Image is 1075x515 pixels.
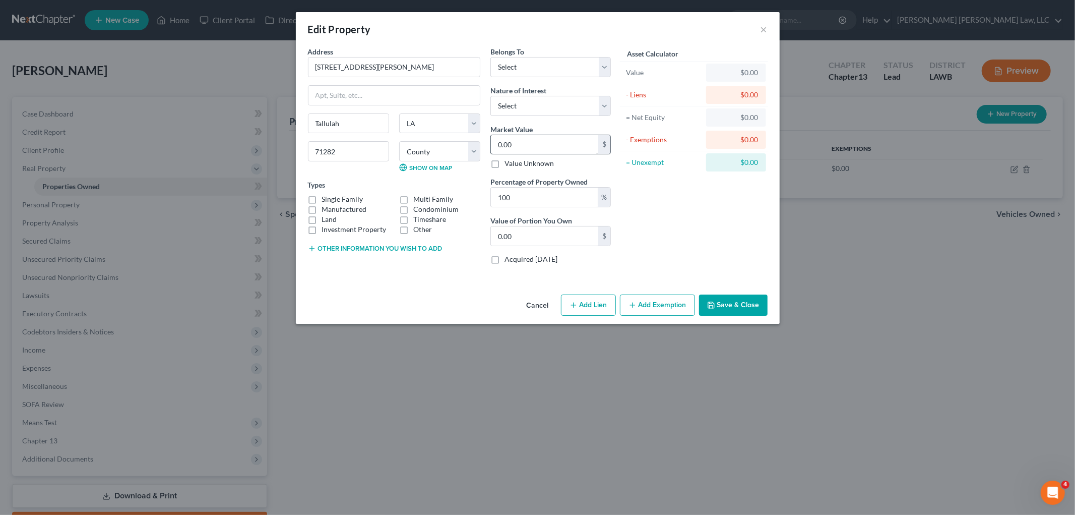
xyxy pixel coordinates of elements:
label: Percentage of Property Owned [490,177,588,187]
input: 0.00 [491,226,598,246]
label: Types [308,180,326,190]
label: Value of Portion You Own [490,215,572,226]
label: Value Unknown [504,158,554,168]
iframe: Intercom live chat [1041,481,1065,505]
span: 4 [1061,481,1069,489]
input: Enter zip... [308,141,389,161]
input: 0.00 [491,188,598,207]
input: Apt, Suite, etc... [308,86,480,105]
div: - Liens [626,90,702,100]
div: $ [598,226,610,246]
div: = Unexempt [626,157,702,167]
label: Acquired [DATE] [504,254,557,264]
label: Manufactured [322,204,367,214]
span: Belongs To [490,47,524,56]
a: Show on Map [399,163,452,171]
button: Add Lien [561,295,616,316]
label: Timeshare [413,214,446,224]
label: Other [413,224,432,235]
label: Nature of Interest [490,85,546,96]
div: $0.00 [714,157,758,167]
input: Enter address... [308,58,480,77]
label: Land [322,214,337,224]
button: × [761,23,768,35]
button: Add Exemption [620,295,695,316]
div: $ [598,135,610,154]
input: Enter city... [308,114,389,133]
button: Cancel [519,296,557,316]
button: Other information you wish to add [308,245,442,253]
div: % [598,188,610,207]
span: Address [308,47,334,56]
button: Save & Close [699,295,768,316]
div: Edit Property [308,22,371,36]
div: Value [626,68,702,78]
label: Condominium [413,204,459,214]
label: Asset Calculator [627,48,678,59]
div: $0.00 [714,68,758,78]
input: 0.00 [491,135,598,154]
div: $0.00 [714,135,758,145]
div: $0.00 [714,112,758,123]
label: Single Family [322,194,363,204]
div: - Exemptions [626,135,702,145]
label: Investment Property [322,224,387,235]
label: Market Value [490,124,533,135]
label: Multi Family [413,194,453,204]
div: = Net Equity [626,112,702,123]
div: $0.00 [714,90,758,100]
